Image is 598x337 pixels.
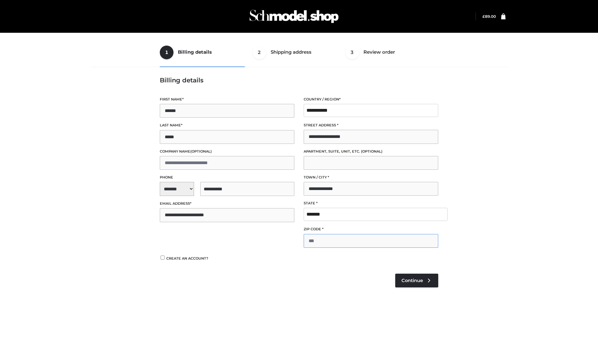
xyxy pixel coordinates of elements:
span: Create an account? [166,256,208,261]
label: Country / Region [304,96,438,102]
input: Create an account? [160,256,165,260]
label: Last name [160,122,294,128]
span: (optional) [361,149,382,154]
h3: Billing details [160,76,438,84]
span: £ [482,14,485,19]
label: Email address [160,201,294,207]
label: Town / City [304,174,438,180]
a: £89.00 [482,14,496,19]
bdi: 89.00 [482,14,496,19]
label: ZIP Code [304,226,438,232]
a: Continue [395,274,438,287]
label: First name [160,96,294,102]
span: (optional) [190,149,212,154]
label: Street address [304,122,438,128]
label: State [304,200,438,206]
label: Phone [160,174,294,180]
label: Apartment, suite, unit, etc. [304,149,438,154]
img: Schmodel Admin 964 [247,4,341,29]
span: Continue [401,278,423,283]
label: Company name [160,149,294,154]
